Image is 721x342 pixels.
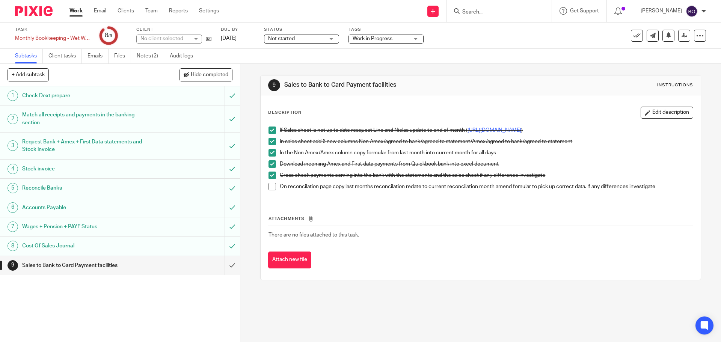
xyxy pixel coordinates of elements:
[268,36,295,41] span: Not started
[268,252,311,268] button: Attach new file
[8,140,18,151] div: 3
[686,5,698,17] img: svg%3E
[136,27,211,33] label: Client
[8,114,18,124] div: 2
[69,7,83,15] a: Work
[169,7,188,15] a: Reports
[8,260,18,271] div: 9
[22,109,152,128] h1: Match all receipts and payments in the banking section
[280,172,692,179] p: Cross check payments coming into the bank with the statements and the sales sheet if any differen...
[284,81,497,89] h1: Sales to Bank to Card Payment facilities
[114,49,131,63] a: Files
[8,90,18,101] div: 1
[22,202,152,213] h1: Accounts Payable
[137,49,164,63] a: Notes (2)
[268,217,305,221] span: Attachments
[264,27,339,33] label: Status
[462,9,529,16] input: Search
[8,221,18,232] div: 7
[280,183,692,190] p: On reconcilation page copy last months reconcilation redate to current reconcilation month amend ...
[170,49,199,63] a: Audit logs
[118,7,134,15] a: Clients
[15,49,43,63] a: Subtasks
[8,202,18,213] div: 6
[268,110,302,116] p: Description
[15,35,90,42] div: Monthly Bookkeeping - Wet Weather
[8,68,49,81] button: + Add subtask
[105,31,112,40] div: 8
[22,240,152,252] h1: Cost Of Sales Journal
[15,6,53,16] img: Pixie
[22,163,152,175] h1: Stock invoice
[221,27,255,33] label: Due by
[179,68,232,81] button: Hide completed
[22,182,152,194] h1: Reconcile Banks
[280,160,692,168] p: Download incoming Amex and First data payments from Quickbook bank into excel document
[348,27,424,33] label: Tags
[268,79,280,91] div: 9
[87,49,109,63] a: Emails
[8,164,18,174] div: 4
[8,183,18,193] div: 5
[641,107,693,119] button: Edit description
[353,36,392,41] span: Work in Progress
[48,49,82,63] a: Client tasks
[468,128,521,133] a: [URL][DOMAIN_NAME]
[221,36,237,41] span: [DATE]
[145,7,158,15] a: Team
[94,7,106,15] a: Email
[570,8,599,14] span: Get Support
[280,138,692,145] p: In sales sheet add 6 new columns Non Amex/agreed to bank/agreed to statement/Amex/agreed to bank/...
[280,127,692,134] p: If Sales sheet is not up to date resquest Line and Niclas update to end of month ( )
[22,90,152,101] h1: Check Dext prepare
[22,221,152,232] h1: Wages + Pension + PAYE Status
[108,34,112,38] small: /9
[199,7,219,15] a: Settings
[8,241,18,251] div: 8
[15,27,90,33] label: Task
[268,232,359,238] span: There are no files attached to this task.
[140,35,189,42] div: No client selected
[280,149,692,157] p: In the Non Amex/Amex column copy formular from last month into current month for all days
[22,136,152,155] h1: Request Bank + Amex + First Data statements and Stock invoice
[22,260,152,271] h1: Sales to Bank to Card Payment facilities
[657,82,693,88] div: Instructions
[641,7,682,15] p: [PERSON_NAME]
[191,72,228,78] span: Hide completed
